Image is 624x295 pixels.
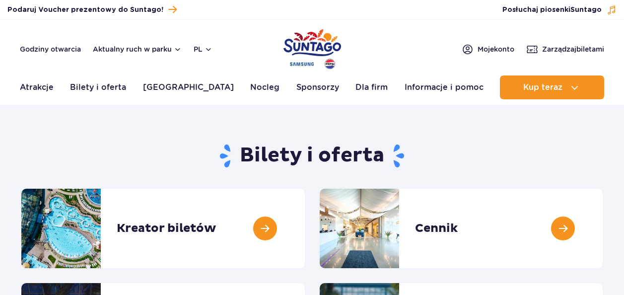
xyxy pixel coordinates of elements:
[20,44,81,54] a: Godziny otwarcia
[462,43,514,55] a: Mojekonto
[405,75,484,99] a: Informacje i pomoc
[93,45,182,53] button: Aktualny ruch w parku
[570,6,602,13] span: Suntago
[7,3,177,16] a: Podaruj Voucher prezentowy do Suntago!
[7,5,163,15] span: Podaruj Voucher prezentowy do Suntago!
[21,143,603,169] h1: Bilety i oferta
[502,5,617,15] button: Posłuchaj piosenkiSuntago
[502,5,602,15] span: Posłuchaj piosenki
[194,44,212,54] button: pl
[250,75,279,99] a: Nocleg
[70,75,126,99] a: Bilety i oferta
[296,75,339,99] a: Sponsorzy
[542,44,604,54] span: Zarządzaj biletami
[355,75,388,99] a: Dla firm
[283,25,341,71] a: Park of Poland
[143,75,234,99] a: [GEOGRAPHIC_DATA]
[526,43,604,55] a: Zarządzajbiletami
[500,75,604,99] button: Kup teraz
[20,75,54,99] a: Atrakcje
[478,44,514,54] span: Moje konto
[523,83,562,92] span: Kup teraz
